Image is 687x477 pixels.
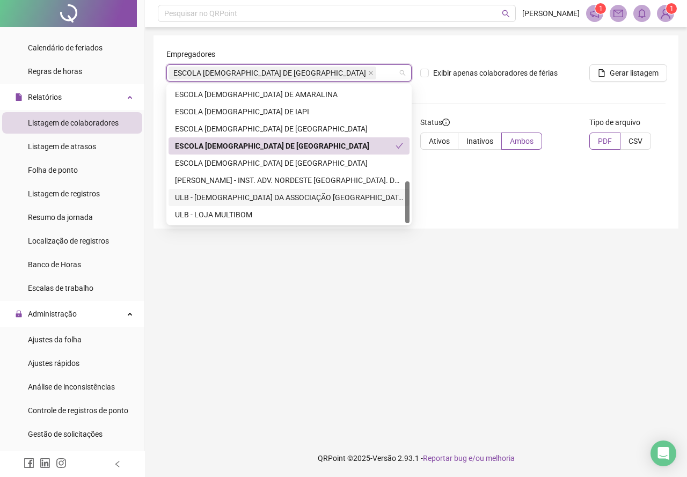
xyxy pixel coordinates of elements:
div: IANDBEAS - INST. ADV. NORDESTE BRAS. DE EDUC E ASSIST. SOCIAL [169,172,410,189]
button: Gerar listagem [589,64,667,82]
span: Gestão de solicitações [28,430,103,438]
span: bell [637,9,647,18]
footer: QRPoint © 2025 - 2.93.1 - [145,439,687,477]
div: ULB - LOJA MULTIBOM [169,206,410,223]
label: Empregadores [166,48,222,60]
span: Banco de Horas [28,260,81,269]
span: Listagem de colaboradores [28,119,119,127]
span: [PERSON_NAME] [522,8,580,19]
span: info-circle [442,119,450,126]
span: 1 [599,5,603,12]
div: ESCOLA [DEMOGRAPHIC_DATA] DE AMARALINA [175,89,403,100]
span: Regras de horas [28,67,82,76]
span: Listagem de registros [28,189,100,198]
sup: Atualize o seu contato no menu Meus Dados [666,3,677,14]
span: linkedin [40,458,50,468]
span: Ambos [510,137,533,145]
span: Administração [28,310,77,318]
span: file [598,69,605,77]
div: ESCOLA [DEMOGRAPHIC_DATA] DE [GEOGRAPHIC_DATA] [175,123,403,135]
span: check [396,142,403,150]
span: Calendário de feriados [28,43,103,52]
span: ESCOLA [DEMOGRAPHIC_DATA] DE [GEOGRAPHIC_DATA] [173,67,366,79]
span: ESCOLA ADVENTISTA DE PARIPE [169,67,376,79]
span: notification [590,9,600,18]
span: search [502,10,510,18]
span: Inativos [466,137,493,145]
span: Análise de inconsistências [28,383,115,391]
span: facebook [24,458,34,468]
span: Gerar listagem [610,67,659,79]
span: Folha de ponto [28,166,78,174]
div: ULB - IGREJAS DA ASSOCIAÇÃO BAHIA DA IASD [169,189,410,206]
span: file [15,93,23,101]
div: ULB - LOJA MULTIBOM [175,209,403,221]
span: Status [420,116,450,128]
div: [PERSON_NAME] - INST. ADV. NORDESTE [GEOGRAPHIC_DATA]. DE EDUC E ASSIST. SOCIAL [175,174,403,186]
span: Tipo de arquivo [589,116,640,128]
span: Ajustes da folha [28,335,82,344]
div: Open Intercom Messenger [651,441,676,466]
div: ESCOLA [DEMOGRAPHIC_DATA] DE [GEOGRAPHIC_DATA] [175,140,396,152]
div: ULB - [DEMOGRAPHIC_DATA] DA ASSOCIAÇÃO [GEOGRAPHIC_DATA] [175,192,403,203]
span: Listagem de atrasos [28,142,96,151]
span: Reportar bug e/ou melhoria [423,454,515,463]
span: 1 [670,5,674,12]
span: lock [15,310,23,318]
span: CSV [628,137,642,145]
img: 34092 [657,5,674,21]
span: Versão [372,454,396,463]
div: ESCOLA [DEMOGRAPHIC_DATA] DE IAPI [175,106,403,118]
span: Escalas de trabalho [28,284,93,292]
span: Localização de registros [28,237,109,245]
sup: 1 [595,3,606,14]
div: ESCOLA ADVENTISTA DE IAPI [169,103,410,120]
span: Ajustes rápidos [28,359,79,368]
span: PDF [598,137,612,145]
span: instagram [56,458,67,468]
div: ESCOLA ADVENTISTA DE PRAIA GRANDE [169,155,410,172]
span: Exibir apenas colaboradores de férias [429,67,562,79]
div: ESCOLA ADVENTISTA DE PARIPE [169,137,410,155]
span: left [114,460,121,468]
span: Controle de registros de ponto [28,406,128,415]
div: ESCOLA [DEMOGRAPHIC_DATA] DE [GEOGRAPHIC_DATA] [175,157,403,169]
span: close [368,70,374,76]
div: ESCOLA ADVENTISTA DE AMARALINA [169,86,410,103]
span: Ativos [429,137,450,145]
span: mail [613,9,623,18]
span: Resumo da jornada [28,213,93,222]
div: ESCOLA ADVENTISTA DE JARDIM CRUZEIRO [169,120,410,137]
span: Relatórios [28,93,62,101]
